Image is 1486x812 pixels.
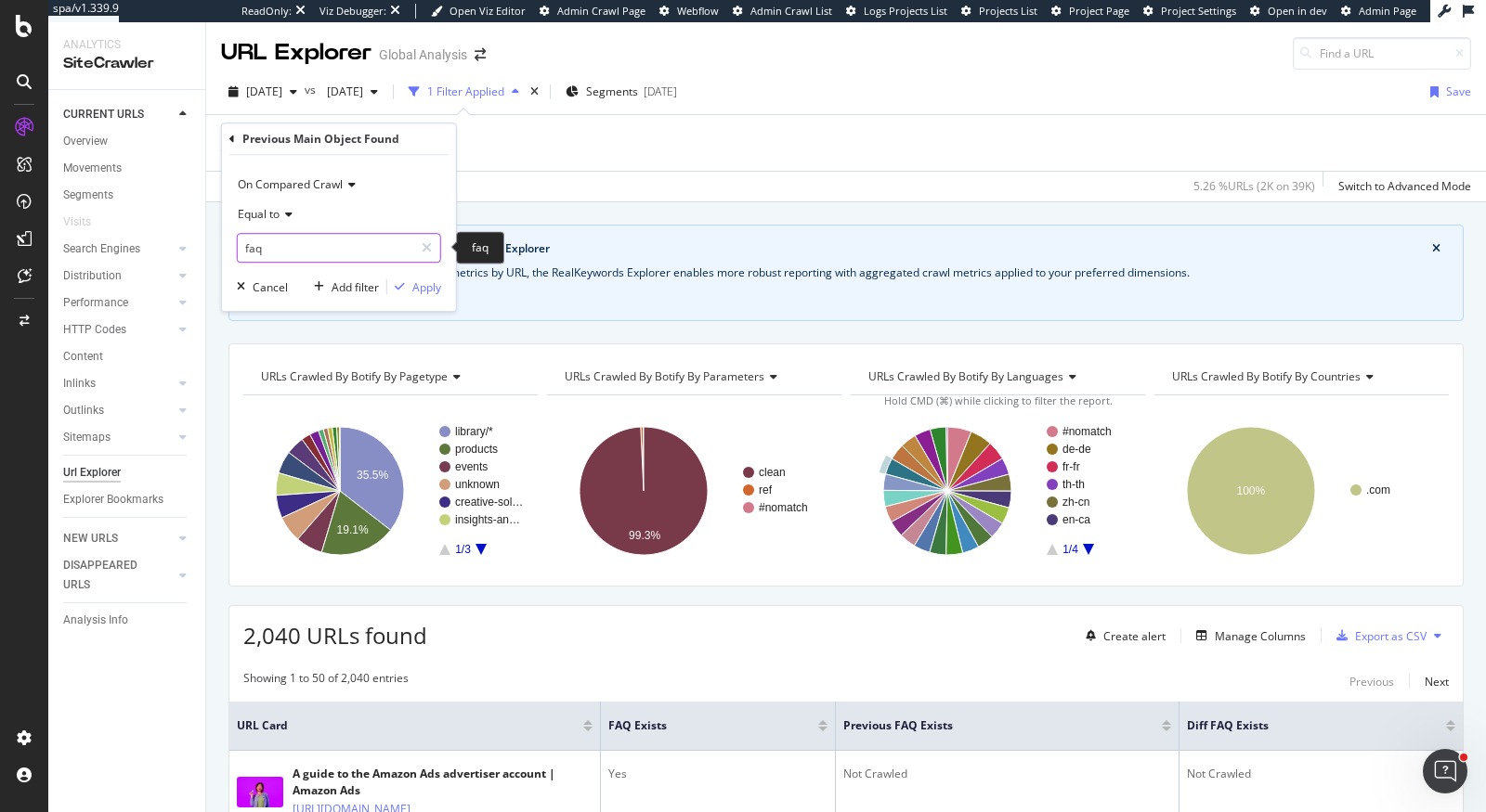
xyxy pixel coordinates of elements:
div: Sitemaps [63,428,111,447]
button: Export as CSV [1329,621,1427,651]
button: Add filter [306,277,379,296]
div: Previous [1349,674,1394,690]
span: Admin Crawl List [750,4,832,18]
a: CURRENT URLS [63,105,174,124]
button: Create alert [1078,621,1166,651]
div: Global Analysis [379,45,467,64]
button: Save [1423,77,1471,107]
div: 1 Filter Applied [427,84,504,99]
button: Apply [387,277,441,296]
text: en-ca [1062,513,1090,526]
div: While the Site Explorer provides crawl metrics by URL, the RealKeywords Explorer enables more rob... [252,264,1440,281]
a: Project Page [1051,4,1129,19]
span: Segments [586,84,638,99]
div: Create alert [1103,628,1166,644]
text: th-th [1062,478,1085,491]
button: close banner [1427,237,1445,261]
button: [DATE] [319,77,385,107]
a: Analysis Info [63,611,192,630]
text: clean [759,466,786,479]
button: Next [1425,670,1449,692]
h4: URLs Crawled By Botify By countries [1168,362,1432,392]
a: Projects List [961,4,1037,19]
span: On Compared Crawl [238,176,343,192]
text: #nomatch [1062,425,1112,438]
img: main image [237,777,283,807]
a: NEW URLS [63,529,174,548]
span: 2,040 URLs found [243,620,427,651]
a: Search Engines [63,239,174,259]
a: Open in dev [1250,4,1327,19]
span: Projects List [979,4,1037,18]
a: DISAPPEARED URLS [63,556,174,595]
a: Performance [63,293,174,313]
div: DISAPPEARED URLS [63,556,157,595]
div: A chart. [851,410,1145,572]
text: unknown [455,478,500,491]
span: URL Card [237,717,579,734]
text: insights-an… [455,513,520,526]
span: 2025 Oct. 8th [246,84,282,99]
a: Admin Crawl Page [540,4,645,19]
div: [DATE] [644,84,677,99]
div: Inlinks [63,374,96,393]
a: Outlinks [63,401,174,420]
div: HTTP Codes [63,320,126,340]
a: Logs Projects List [846,4,947,19]
div: Explorer Bookmarks [63,490,163,509]
div: Export as CSV [1355,628,1427,644]
span: 2025 Sep. 24th [319,84,363,99]
div: Next [1425,674,1449,690]
div: CURRENT URLS [63,105,144,124]
a: Admin Page [1341,4,1416,19]
a: Visits [63,213,110,232]
div: faq [456,231,504,264]
svg: A chart. [1154,410,1449,572]
div: ReadOnly: [241,4,292,19]
span: FAQ Exists [608,717,790,734]
div: Analysis Info [63,611,128,630]
iframe: Intercom live chat [1423,749,1467,793]
a: Content [63,347,192,367]
div: Switch to Advanced Mode [1338,178,1471,194]
text: 35.5% [357,469,388,482]
span: URLs Crawled By Botify By pagetype [261,368,448,384]
input: Find a URL [1293,37,1471,70]
button: Previous [1349,670,1394,692]
div: Segments [63,186,113,205]
div: info banner [228,225,1464,321]
span: Logs Projects List [864,4,947,18]
h4: URLs Crawled By Botify By pagetype [257,362,521,392]
div: Not Crawled [843,766,1171,782]
text: events [455,460,488,473]
a: Overview [63,132,192,151]
div: Url Explorer [63,463,121,483]
text: de-de [1062,443,1091,456]
span: Open in dev [1268,4,1327,18]
button: Switch to Advanced Mode [1331,172,1471,201]
div: SiteCrawler [63,53,190,74]
div: 5.26 % URLs ( 2K on 39K ) [1193,178,1315,194]
div: A chart. [243,410,538,572]
button: [DATE] [221,77,305,107]
text: 1/3 [455,543,471,556]
div: Search Engines [63,239,140,259]
span: Previous FAQ Exists [843,717,1134,734]
span: Equal to [238,206,280,222]
div: Visits [63,213,91,232]
div: Save [1446,84,1471,99]
div: Analytics [63,37,190,53]
svg: A chart. [547,410,841,572]
text: .com [1366,483,1390,496]
span: URLs Crawled By Botify By languages [868,368,1063,384]
div: Previous Main Object Found [242,131,399,147]
text: 99.3% [629,529,660,542]
span: Hold CMD (⌘) while clicking to filter the report. [884,393,1113,407]
a: Open Viz Editor [431,4,526,19]
a: Url Explorer [63,463,192,483]
a: Movements [63,159,192,178]
text: 1/4 [1062,543,1078,556]
span: vs [305,82,319,97]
